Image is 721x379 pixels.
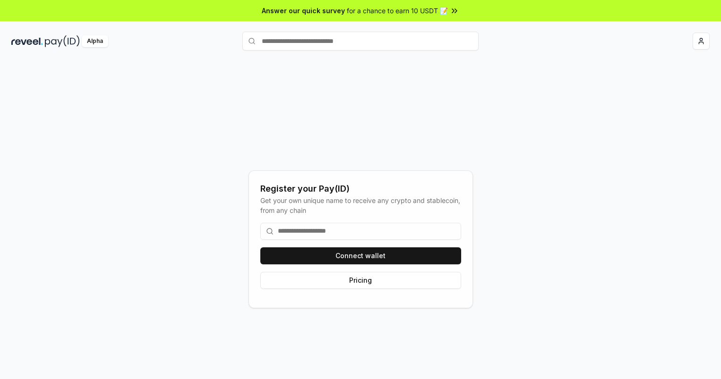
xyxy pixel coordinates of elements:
div: Alpha [82,35,108,47]
div: Register your Pay(ID) [260,182,461,195]
span: Answer our quick survey [262,6,345,16]
button: Pricing [260,272,461,289]
div: Get your own unique name to receive any crypto and stablecoin, from any chain [260,195,461,215]
button: Connect wallet [260,247,461,264]
img: reveel_dark [11,35,43,47]
span: for a chance to earn 10 USDT 📝 [347,6,448,16]
img: pay_id [45,35,80,47]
